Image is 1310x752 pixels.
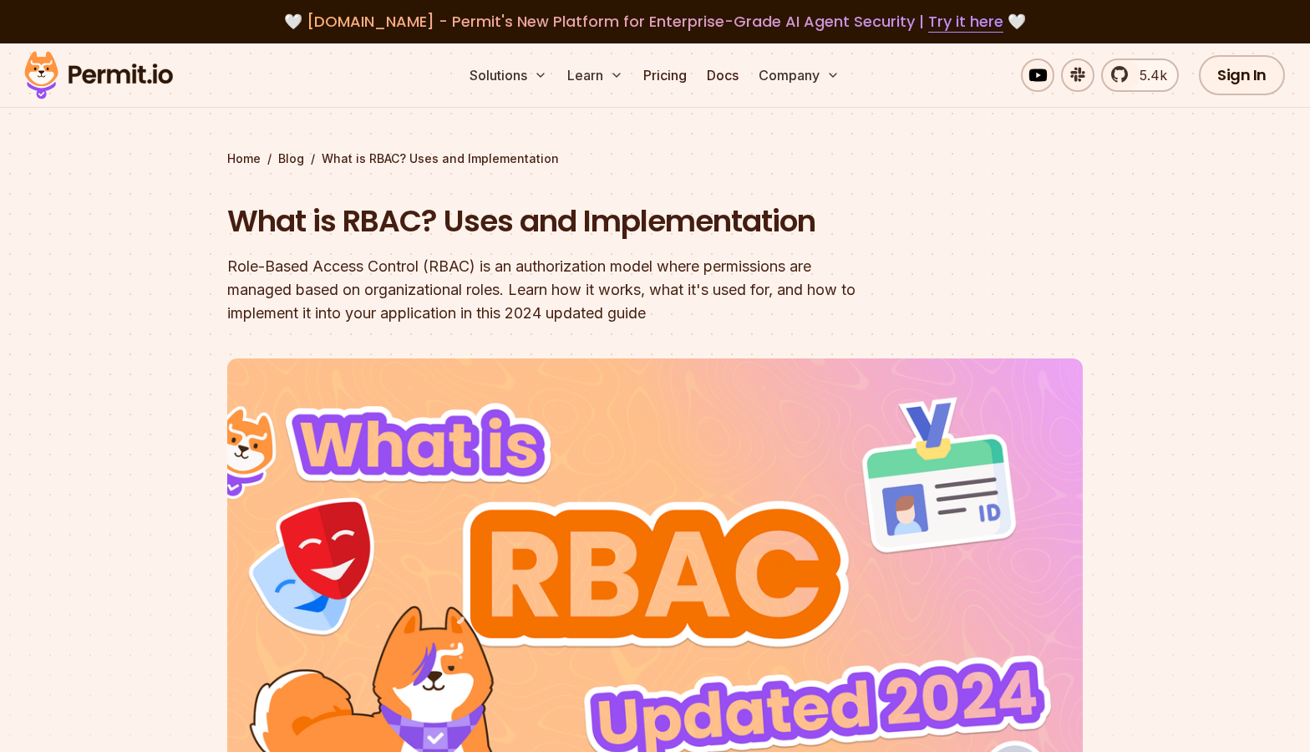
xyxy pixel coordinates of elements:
div: 🤍 🤍 [40,10,1270,33]
button: Learn [561,58,630,92]
button: Company [752,58,846,92]
div: Role-Based Access Control (RBAC) is an authorization model where permissions are managed based on... [227,255,869,325]
a: Home [227,150,261,167]
img: Permit logo [17,47,180,104]
button: Solutions [463,58,554,92]
span: [DOMAIN_NAME] - Permit's New Platform for Enterprise-Grade AI Agent Security | [307,11,1003,32]
span: 5.4k [1130,65,1167,85]
h1: What is RBAC? Uses and Implementation [227,201,869,242]
a: Pricing [637,58,693,92]
a: 5.4k [1101,58,1179,92]
div: / / [227,150,1083,167]
a: Try it here [928,11,1003,33]
a: Blog [278,150,304,167]
a: Sign In [1199,55,1285,95]
a: Docs [700,58,745,92]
